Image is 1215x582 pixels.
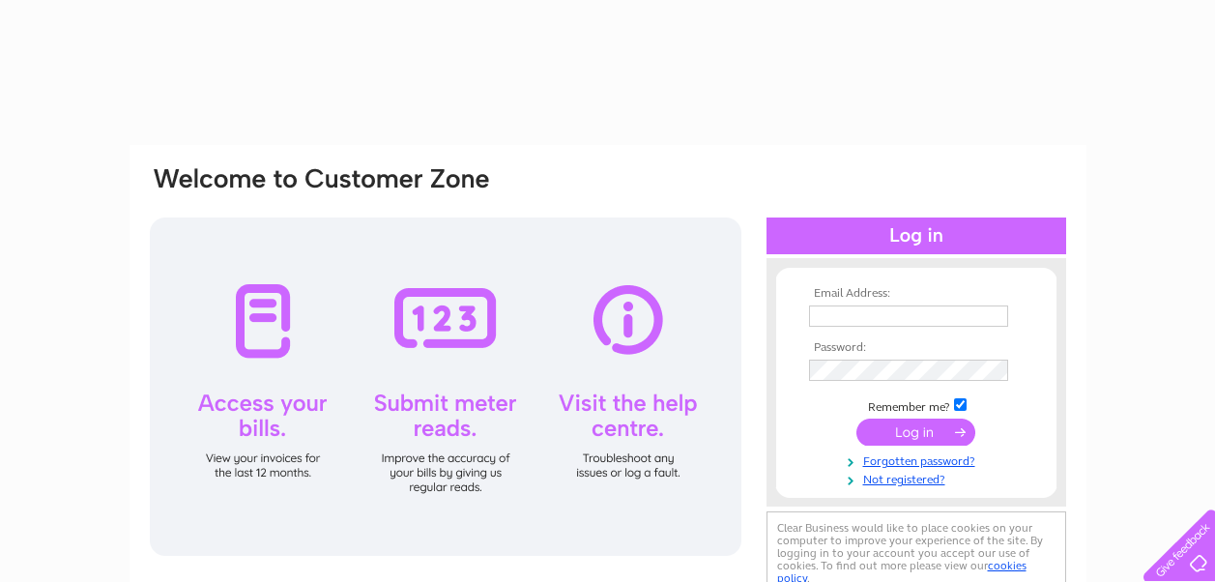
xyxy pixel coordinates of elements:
[804,341,1028,355] th: Password:
[804,395,1028,415] td: Remember me?
[809,451,1028,469] a: Forgotten password?
[804,287,1028,301] th: Email Address:
[809,469,1028,487] a: Not registered?
[856,419,975,446] input: Submit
